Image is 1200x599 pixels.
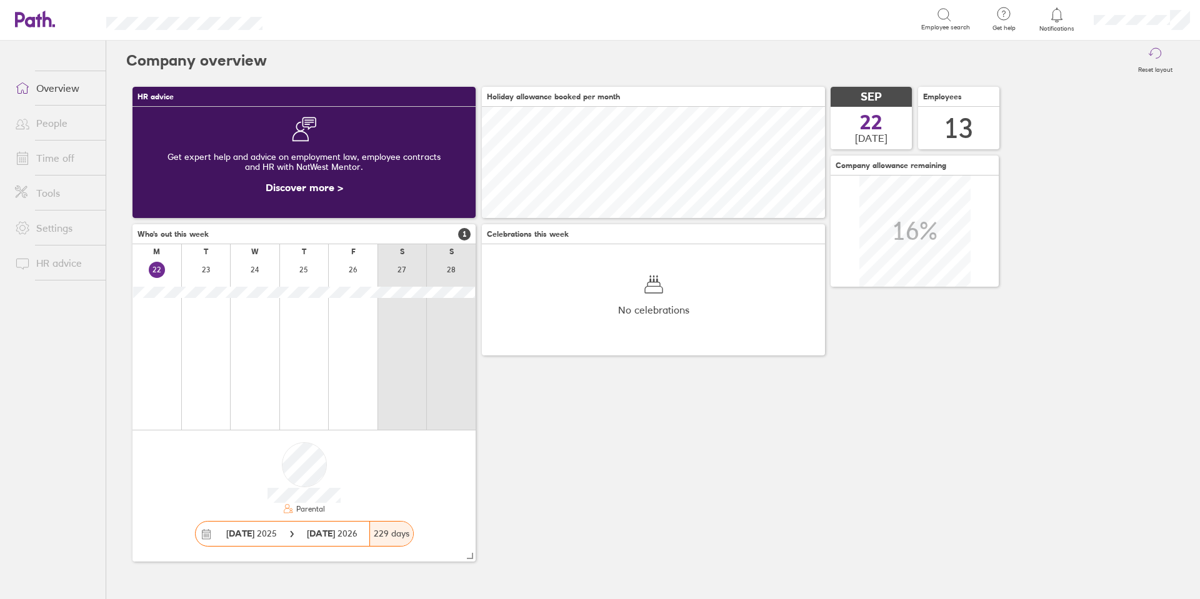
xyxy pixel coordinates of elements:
div: Get expert help and advice on employment law, employee contracts and HR with NatWest Mentor. [142,142,466,182]
span: Holiday allowance booked per month [487,92,620,101]
div: F [351,247,356,256]
span: 1 [458,228,471,240]
span: Get help [984,24,1024,32]
a: Settings [5,215,106,240]
span: 2025 [226,528,277,538]
a: Tools [5,181,106,205]
span: HR advice [137,92,174,101]
div: 229 days [369,522,413,546]
span: Company allowance remaining [836,161,946,170]
span: Employees [923,92,962,101]
label: Reset layout [1131,62,1180,74]
span: Notifications [1037,25,1077,32]
span: Who's out this week [137,230,209,239]
div: S [400,247,404,256]
div: T [204,247,208,256]
a: Discover more > [266,181,343,194]
a: Time off [5,146,106,171]
div: M [153,247,160,256]
a: HR advice [5,250,106,275]
div: T [302,247,306,256]
span: 22 [860,112,882,132]
span: [DATE] [855,132,887,144]
a: People [5,111,106,136]
span: 2026 [307,528,357,538]
strong: [DATE] [226,528,254,539]
div: W [251,247,259,256]
button: Reset layout [1131,41,1180,81]
div: Search [296,13,328,24]
span: SEP [861,91,882,104]
a: Overview [5,76,106,101]
div: S [449,247,454,256]
span: Employee search [921,24,970,31]
h2: Company overview [126,41,267,81]
span: Celebrations this week [487,230,569,239]
div: 13 [944,112,974,144]
span: No celebrations [618,304,689,315]
div: Parental [294,505,325,513]
a: Notifications [1037,6,1077,32]
strong: [DATE] [307,528,337,539]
